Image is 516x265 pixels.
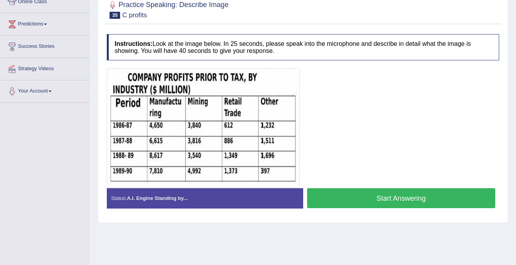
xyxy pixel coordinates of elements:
b: Instructions: [115,40,153,47]
a: Your Account [0,80,90,100]
h4: Look at the image below. In 25 seconds, please speak into the microphone and describe in detail w... [107,34,499,60]
small: C profits [122,11,147,19]
a: Success Stories [0,36,90,55]
strong: A.I. Engine Standing by... [127,195,187,201]
button: Start Answering [307,188,496,208]
span: 35 [110,12,120,19]
div: Status: [107,188,303,208]
a: Predictions [0,13,90,33]
a: Strategy Videos [0,58,90,78]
